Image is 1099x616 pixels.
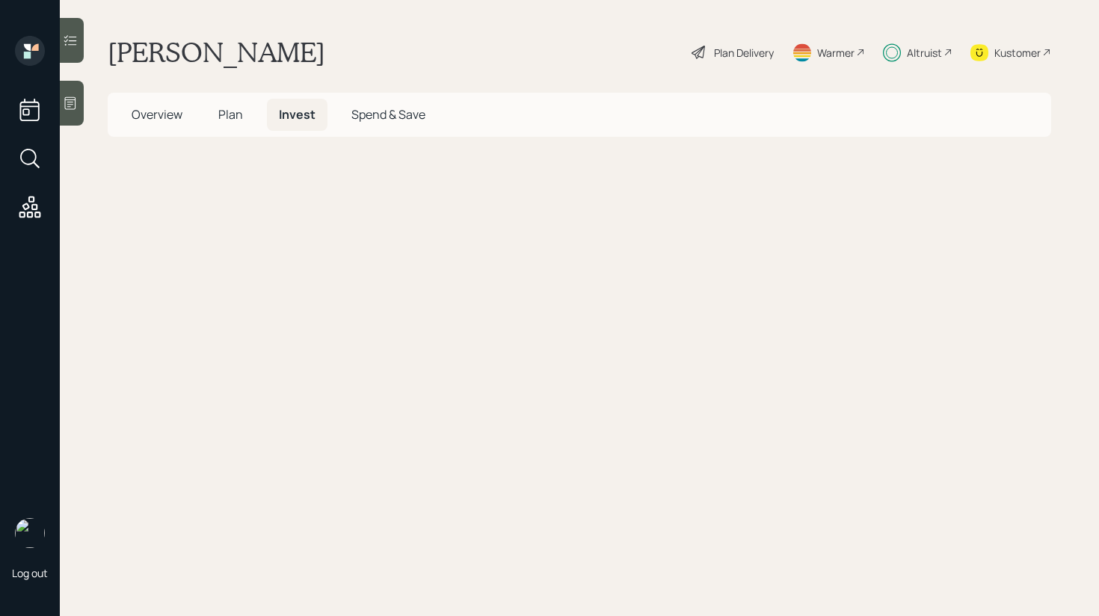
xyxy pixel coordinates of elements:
[817,45,855,61] div: Warmer
[218,106,243,123] span: Plan
[108,36,325,69] h1: [PERSON_NAME]
[351,106,425,123] span: Spend & Save
[15,518,45,548] img: retirable_logo.png
[994,45,1041,61] div: Kustomer
[279,106,315,123] span: Invest
[132,106,182,123] span: Overview
[12,566,48,580] div: Log out
[714,45,774,61] div: Plan Delivery
[907,45,942,61] div: Altruist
